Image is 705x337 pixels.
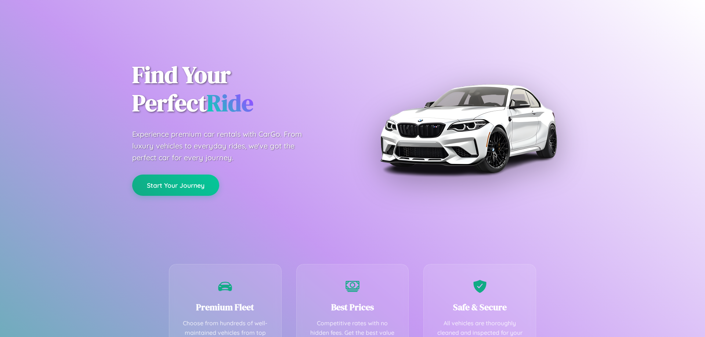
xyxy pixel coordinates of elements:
[132,128,316,164] p: Experience premium car rentals with CarGo. From luxury vehicles to everyday rides, we've got the ...
[308,301,398,313] h3: Best Prices
[376,37,560,220] img: Premium BMW car rental vehicle
[435,301,525,313] h3: Safe & Secure
[132,61,341,117] h1: Find Your Perfect
[132,175,219,196] button: Start Your Journey
[180,301,270,313] h3: Premium Fleet
[207,87,253,119] span: Ride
